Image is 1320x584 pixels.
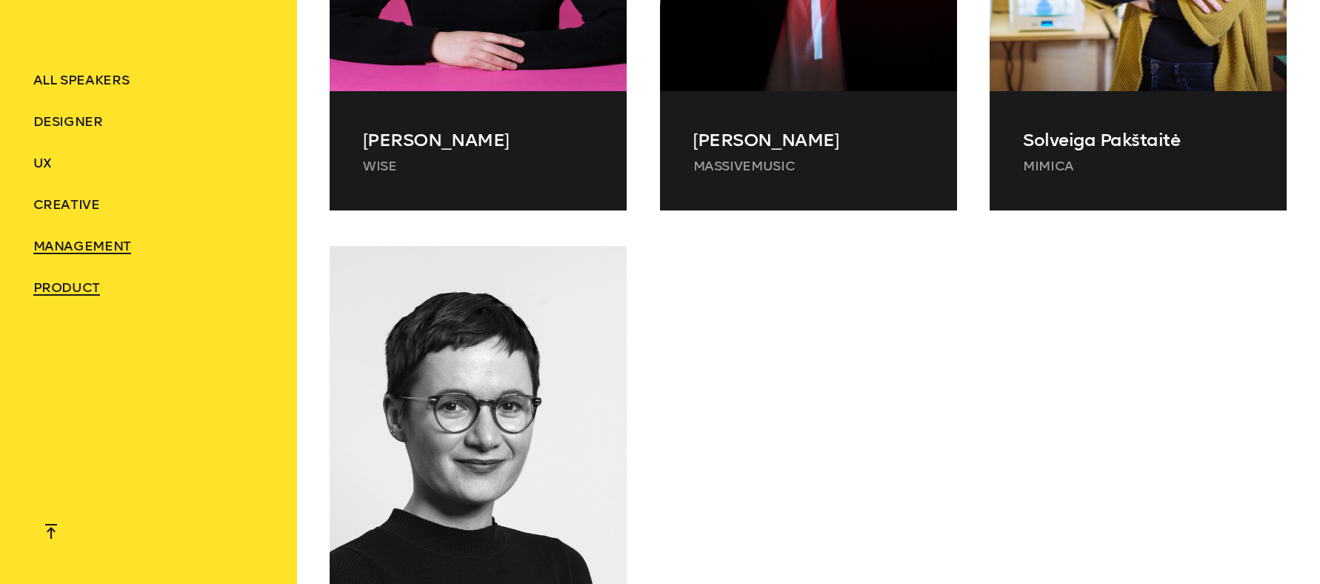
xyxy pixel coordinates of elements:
p: Mimica [1023,157,1254,175]
p: [PERSON_NAME] [693,127,924,153]
span: Management [33,238,131,254]
p: MassiveMusic [693,157,924,175]
p: Wise [363,157,594,175]
span: UX [33,155,52,171]
span: Designer [33,113,103,130]
p: [PERSON_NAME] [363,127,594,153]
span: Creative [33,196,100,213]
span: ALL SPEAKERS [33,72,130,88]
span: Product [33,279,101,296]
p: Solveiga Pakštaitė [1023,127,1254,153]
